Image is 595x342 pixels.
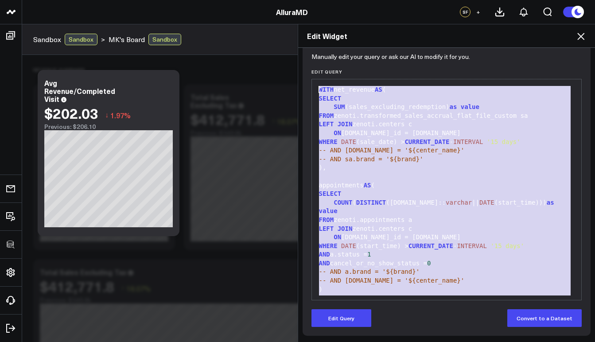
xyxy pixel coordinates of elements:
span: AND [319,260,330,267]
span: ON [334,129,341,136]
button: Edit Query [311,309,371,327]
span: AS [364,182,371,189]
div: (sale_date) > - [316,138,577,147]
span: WHERE [319,138,338,145]
span: CURRENT_DATE [408,242,453,249]
button: + [473,7,483,17]
div: (start_time) > - [316,242,577,251]
button: Convert to a Dataset [507,309,582,327]
div: ) [316,285,577,294]
span: SUM [334,103,345,110]
span: FROM [319,112,334,119]
span: DATE [341,242,356,249]
span: AND [319,251,330,258]
span: SELECT [319,190,342,197]
div: appointments ( [316,181,577,190]
div: zenoti.centers c [316,225,577,233]
span: CURRENT_DATE [404,138,449,145]
span: -- AND [DOMAIN_NAME] = '${center_name}' [319,277,465,284]
span: AS [375,86,382,93]
span: 1 [367,251,371,258]
div: zenoti.centers c [316,120,577,129]
span: INTERVAL [457,242,486,249]
span: DATE [341,138,356,145]
span: JOIN [338,225,353,232]
div: zenoti.transformed_sales_accrual_flat_file_custom sa [316,112,577,120]
span: -- AND a.brand = '${brand}' [319,268,420,275]
span: WITH [319,86,334,93]
span: SELECT [319,95,342,102]
a: AlluraMD [276,7,308,17]
div: [DOMAIN_NAME]_id = [DOMAIN_NAME] [316,233,577,242]
div: cancel_or_no_show_status = [316,259,577,268]
div: [DOMAIN_NAME]_id = [DOMAIN_NAME] [316,129,577,138]
span: JOIN [338,120,353,128]
span: value [319,207,338,214]
p: Manually edit your query or ask our AI to modify it for you. [311,53,470,60]
span: LEFT [319,120,334,128]
div: ), [316,163,577,172]
label: Edit Query [311,69,582,74]
span: -- AND [DOMAIN_NAME] = '${center_name}' [319,147,465,154]
div: (sales_excluding_redemption) [316,103,577,112]
span: 0 [427,260,431,267]
div: zenoti.appointments a [316,216,577,225]
span: '15 days' [490,242,524,249]
div: SF [460,7,471,17]
span: '15 days' [487,138,521,145]
div: a.status = [316,250,577,259]
div: ( ([DOMAIN_NAME]:: || (start_time))) [316,198,577,216]
span: WHERE [319,242,338,249]
span: + [476,9,480,15]
span: FROM [319,216,334,223]
span: as [547,199,554,206]
span: varchar [446,199,472,206]
span: DATE [479,199,494,206]
h2: Edit Widget [307,31,587,41]
span: COUNT [334,199,352,206]
span: value [461,103,479,110]
span: LEFT [319,225,334,232]
span: -- AND sa.brand = '${brand}' [319,155,424,163]
span: INTERVAL [453,138,483,145]
span: DISTINCT [356,199,386,206]
span: as [450,103,457,110]
div: net_revenue ( [316,85,577,94]
span: ON [334,233,341,241]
